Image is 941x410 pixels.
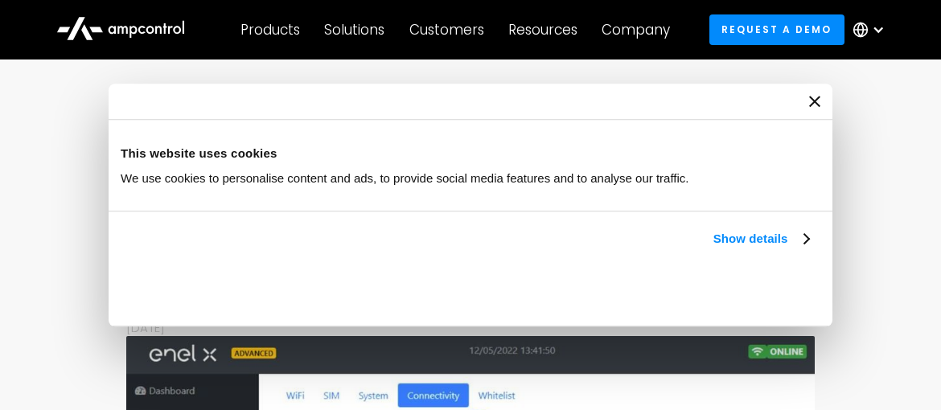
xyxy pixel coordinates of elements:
[508,21,577,39] div: Resources
[709,14,844,44] a: Request a demo
[602,21,670,39] div: Company
[240,21,300,39] div: Products
[324,21,384,39] div: Solutions
[809,96,820,107] button: Close banner
[126,319,815,336] p: [DATE]
[713,229,808,248] a: Show details
[409,21,484,39] div: Customers
[121,144,820,163] div: This website uses cookies
[121,171,689,185] span: We use cookies to personalise content and ads, to provide social media features and to analyse ou...
[590,267,820,314] button: Okay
